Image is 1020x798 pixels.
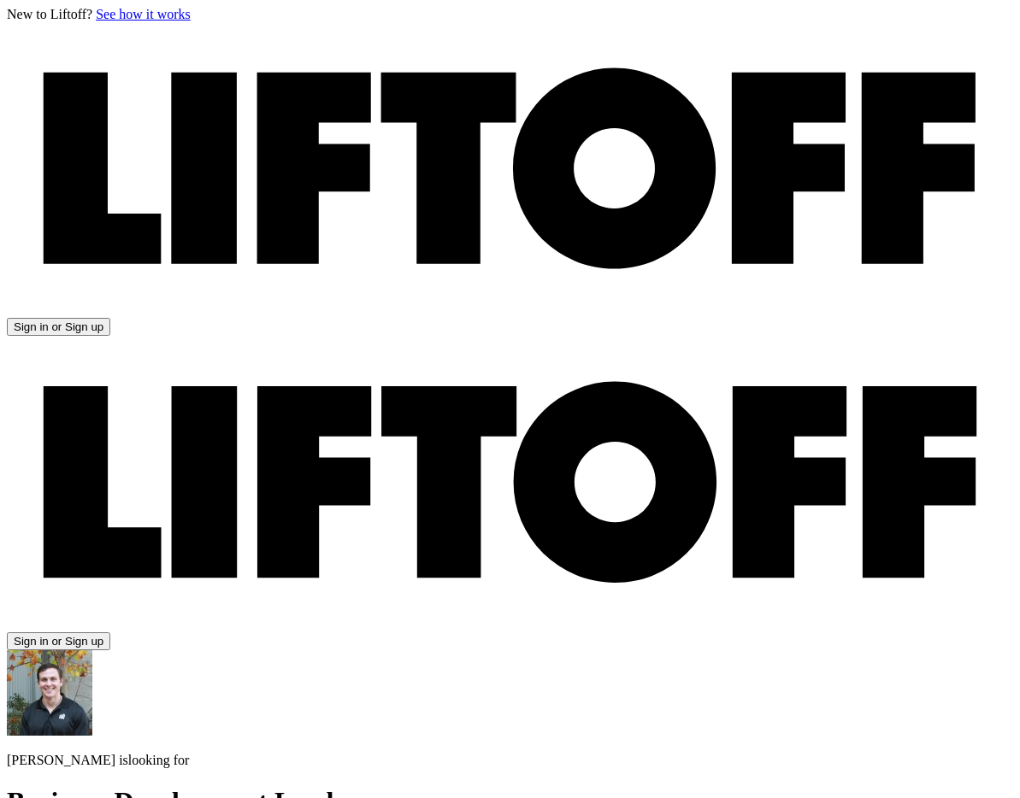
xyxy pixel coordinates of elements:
img: Michael Rhys [7,650,92,736]
button: Sign in or Sign up [7,632,110,650]
button: Sign in or Sign up [7,318,110,336]
span: New to Liftoff? [7,7,191,21]
p: is looking for [7,753,1013,768]
a: See how it works [96,7,191,21]
span: [PERSON_NAME] [7,753,115,767]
